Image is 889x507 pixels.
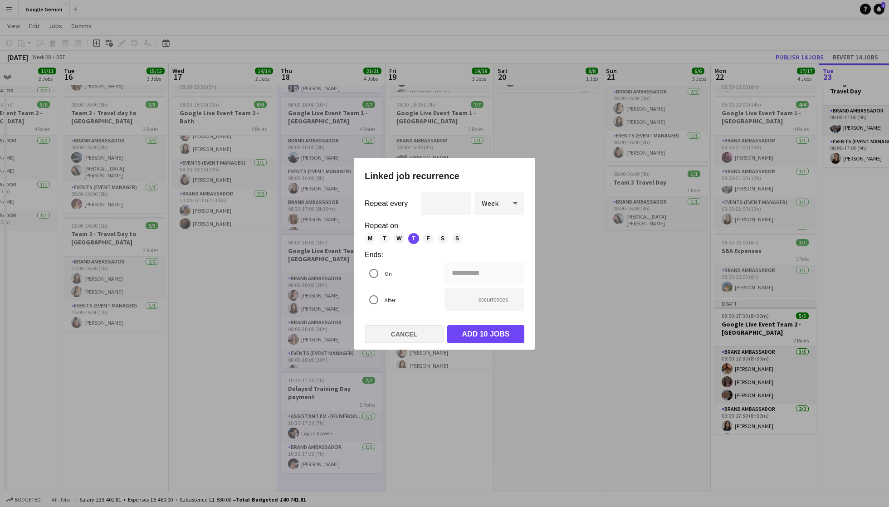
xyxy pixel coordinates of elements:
[365,251,524,258] label: Ends:
[452,233,463,244] span: S
[447,325,524,343] button: Add 10 jobs
[383,266,392,280] label: On
[365,222,524,229] label: Repeat on
[383,292,396,307] label: After
[482,199,498,208] span: Week
[408,233,419,244] span: T
[379,233,390,244] span: T
[437,233,448,244] span: S
[365,233,376,244] span: M
[365,233,524,244] mat-chip-listbox: Repeat weekly
[365,169,524,183] h1: Linked job recurrence
[365,325,444,343] button: Cancel
[423,233,434,244] span: F
[394,233,405,244] span: W
[365,200,408,207] label: Repeat every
